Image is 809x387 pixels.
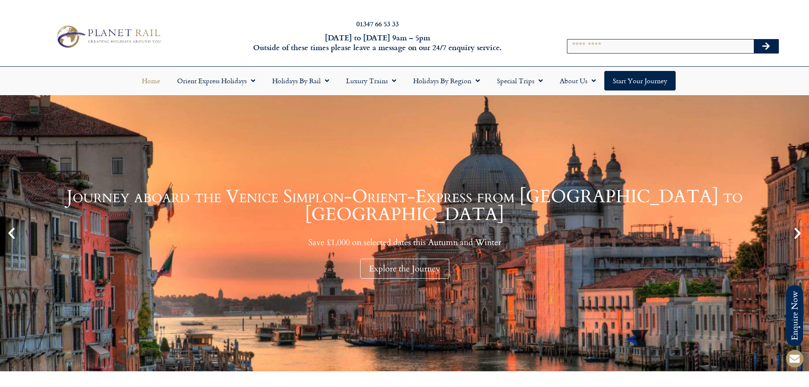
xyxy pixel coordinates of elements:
[754,40,778,53] button: Search
[551,71,604,90] a: About Us
[4,71,805,90] nav: Menu
[488,71,551,90] a: Special Trips
[218,33,537,53] h6: [DATE] to [DATE] 9am – 5pm Outside of these times please leave a message on our 24/7 enquiry serv...
[604,71,676,90] a: Start your Journey
[264,71,338,90] a: Holidays by Rail
[356,19,399,28] a: 01347 66 53 33
[52,23,163,50] img: Planet Rail Train Holidays Logo
[133,71,169,90] a: Home
[4,226,19,240] div: Previous slide
[169,71,264,90] a: Orient Express Holidays
[790,226,805,240] div: Next slide
[405,71,488,90] a: Holidays by Region
[21,237,788,248] p: Save £1,000 on selected dates this Autumn and Winter
[360,259,449,279] div: Explore the Journey
[21,188,788,223] h1: Journey aboard the Venice Simplon-Orient-Express from [GEOGRAPHIC_DATA] to [GEOGRAPHIC_DATA]
[338,71,405,90] a: Luxury Trains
